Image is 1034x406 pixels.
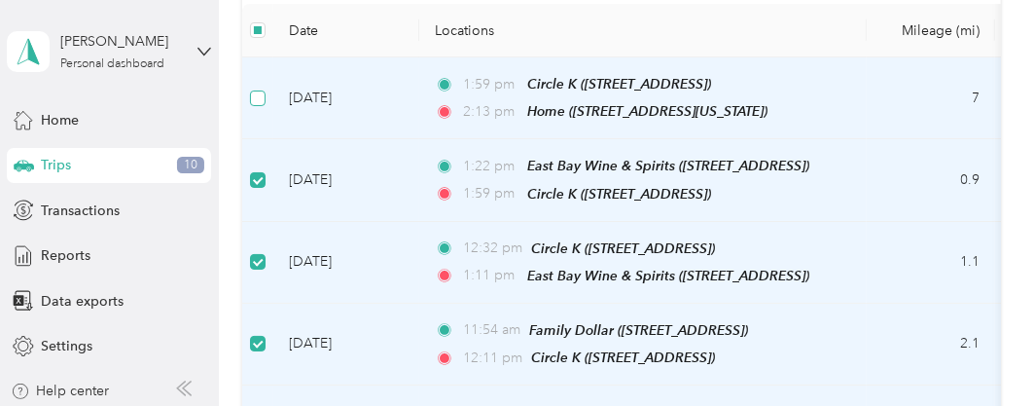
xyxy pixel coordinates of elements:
span: East Bay Wine & Spirits ([STREET_ADDRESS]) [527,158,809,173]
span: 1:11 pm [463,265,518,286]
span: Circle K ([STREET_ADDRESS]) [527,76,711,92]
span: Home [41,110,79,130]
span: Circle K ([STREET_ADDRESS]) [527,186,711,202]
div: Personal dashboard [60,58,164,70]
span: 12:32 pm [463,238,522,259]
span: Trips [41,155,71,175]
span: 2:13 pm [463,101,518,123]
td: 7 [867,57,995,139]
span: Data exports [41,291,124,312]
th: Mileage (mi) [867,4,995,57]
th: Locations [419,4,867,57]
span: 10 [177,157,204,174]
td: [DATE] [273,57,419,139]
td: 0.9 [867,139,995,221]
iframe: Everlance-gr Chat Button Frame [925,297,1034,406]
td: [DATE] [273,139,419,221]
span: East Bay Wine & Spirits ([STREET_ADDRESS]) [527,268,809,283]
span: Settings [41,336,92,356]
div: [PERSON_NAME] [60,31,182,52]
span: Reports [41,245,90,266]
span: 11:54 am [463,319,520,341]
span: Circle K ([STREET_ADDRESS]) [531,350,715,365]
span: Home ([STREET_ADDRESS][US_STATE]) [527,103,767,119]
th: Date [273,4,419,57]
td: [DATE] [273,304,419,386]
span: Transactions [41,201,120,221]
span: 12:11 pm [463,348,522,369]
span: Circle K ([STREET_ADDRESS]) [531,240,715,256]
button: Help center [11,381,110,401]
span: 1:59 pm [463,74,518,95]
span: 1:59 pm [463,183,518,204]
span: Family Dollar ([STREET_ADDRESS]) [529,322,748,338]
td: 2.1 [867,304,995,386]
span: 1:22 pm [463,156,518,177]
td: 1.1 [867,222,995,304]
td: [DATE] [273,222,419,304]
